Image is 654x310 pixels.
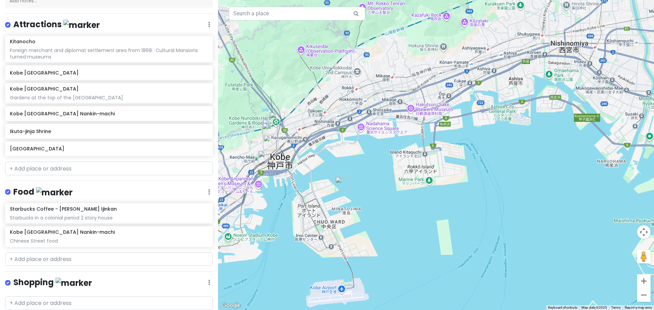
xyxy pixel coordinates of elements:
[36,187,73,198] img: marker
[262,123,277,138] div: Starbucks Coffee - Kobe Kitano Ijinkan
[10,128,208,134] h6: Ikuta-jinja Shrine
[10,206,117,212] h6: Starbucks Coffee - [PERSON_NAME] Ijinkan
[10,111,208,117] h6: Kobe [GEOGRAPHIC_DATA] Nankin-machi
[10,229,115,235] h6: Kobe [GEOGRAPHIC_DATA] Nankin-machi
[611,306,621,309] a: Terms (opens in new tab)
[10,38,35,45] h6: Kitanocho
[10,47,208,60] div: Foreign merchant and diplomat settlement area from 1868. Cultural Mansions turned museums
[269,112,284,127] div: Kobe Nunobiki Herb Gardens & Ropeway
[5,296,213,310] input: + Add place or address
[13,277,92,288] h4: Shopping
[263,135,278,150] div: Ikuta-jinja Shrine
[10,86,79,92] h6: Kobe [GEOGRAPHIC_DATA]
[637,274,651,288] button: Zoom in
[637,250,651,263] button: Drag Pegman onto the map to open Street View
[229,7,365,20] input: Search a place
[10,70,208,76] h6: Kobe [GEOGRAPHIC_DATA]
[13,19,100,30] h4: Attractions
[220,301,242,310] img: Google
[10,238,208,244] div: Chinese Street food
[5,162,213,175] input: + Add place or address
[335,177,350,192] div: Port of Kobe
[63,20,100,30] img: marker
[625,306,652,309] a: Report a map error
[637,288,651,302] button: Zoom out
[10,95,208,101] div: Gardens at the top of the [GEOGRAPHIC_DATA]
[548,305,577,310] button: Keyboard shortcuts
[581,306,607,309] span: Map data ©2025
[220,301,242,310] a: Open this area in Google Maps (opens a new window)
[10,215,208,221] div: Starbucks in a colonial period 2 story house
[263,119,278,134] div: Kitanocho
[56,278,92,288] img: marker
[13,186,73,198] h4: Food
[10,146,208,152] h6: [GEOGRAPHIC_DATA]
[258,151,273,166] div: Kobe Chinatown Nankin-machi
[5,252,213,266] input: + Add place or address
[637,225,651,239] button: Map camera controls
